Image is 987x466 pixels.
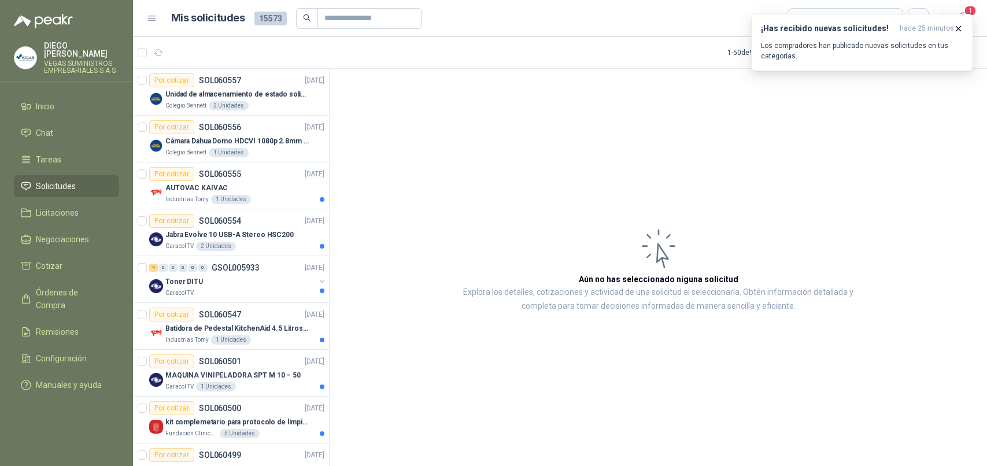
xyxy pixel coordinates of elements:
[133,397,329,443] a: Por cotizarSOL060500[DATE] Company Logokit complemetario para protocolo de limpiezaFundación Clín...
[199,123,241,131] p: SOL060556
[199,76,241,84] p: SOL060557
[14,175,119,197] a: Solicitudes
[165,101,206,110] p: Colegio Bennett
[149,420,163,434] img: Company Logo
[199,404,241,412] p: SOL060500
[14,255,119,277] a: Cotizar
[198,264,207,272] div: 0
[14,47,36,69] img: Company Logo
[761,24,895,34] h3: ¡Has recibido nuevas solicitudes!
[44,60,119,74] p: VEGAS SUMINISTROS EMPRESARIALES S A S
[14,374,119,396] a: Manuales y ayuda
[14,122,119,144] a: Chat
[36,100,54,113] span: Inicio
[254,12,287,25] span: 15573
[133,116,329,162] a: Por cotizarSOL060556[DATE] Company LogoCámara Dahua Domo HDCVI 1080p 2.8mm IP67 Led IR 30m mts no...
[14,95,119,117] a: Inicio
[14,149,119,171] a: Tareas
[149,448,194,462] div: Por cotizar
[36,180,76,193] span: Solicitudes
[165,417,309,428] p: kit complemetario para protocolo de limpieza
[36,352,87,365] span: Configuración
[149,308,194,321] div: Por cotizar
[196,382,236,391] div: 1 Unidades
[36,233,89,246] span: Negociaciones
[149,326,163,340] img: Company Logo
[579,273,738,286] h3: Aún no has seleccionado niguna solicitud
[165,136,309,147] p: Cámara Dahua Domo HDCVI 1080p 2.8mm IP67 Led IR 30m mts nocturnos
[133,209,329,256] a: Por cotizarSOL060554[DATE] Company LogoJabra Evolve 10 USB-A Stereo HSC200Caracol TV2 Unidades
[165,242,194,251] p: Caracol TV
[14,321,119,343] a: Remisiones
[209,148,249,157] div: 1 Unidades
[149,214,194,228] div: Por cotizar
[199,451,241,459] p: SOL060499
[36,286,108,312] span: Órdenes de Compra
[305,216,324,227] p: [DATE]
[149,401,194,415] div: Por cotizar
[188,264,197,272] div: 0
[14,347,119,369] a: Configuración
[305,403,324,414] p: [DATE]
[196,242,236,251] div: 2 Unidades
[795,12,819,25] div: Todas
[165,335,209,345] p: Industrias Tomy
[149,232,163,246] img: Company Logo
[149,92,163,106] img: Company Logo
[211,195,251,204] div: 1 Unidades
[14,282,119,316] a: Órdenes de Compra
[149,73,194,87] div: Por cotizar
[149,354,194,368] div: Por cotizar
[165,89,309,100] p: Unidad de almacenamiento de estado solido Marca SK hynix [DATE] NVMe 256GB HFM256GDJTNG-8310A M.2...
[165,370,301,381] p: MAQUINA VINIPELADORA SPT M 10 – 50
[159,264,168,272] div: 0
[305,122,324,133] p: [DATE]
[169,264,178,272] div: 0
[165,289,194,298] p: Caracol TV
[445,286,871,313] p: Explora los detalles, cotizaciones y actividad de una solicitud al seleccionarla. Obtén informaci...
[305,356,324,367] p: [DATE]
[149,261,327,298] a: 4 0 0 0 0 0 GSOL005933[DATE] Company LogoToner DITUCaracol TV
[165,429,217,438] p: Fundación Clínica Shaio
[199,217,241,225] p: SOL060554
[165,230,294,241] p: Jabra Evolve 10 USB-A Stereo HSC200
[36,260,62,272] span: Cotizar
[727,43,803,62] div: 1 - 50 de 9628
[149,186,163,199] img: Company Logo
[220,429,260,438] div: 5 Unidades
[133,162,329,209] a: Por cotizarSOL060555[DATE] Company LogoAUTOVAC KAIVACIndustrias Tomy1 Unidades
[199,357,241,365] p: SOL060501
[303,14,311,22] span: search
[761,40,963,61] p: Los compradores han publicado nuevas solicitudes en tus categorías.
[165,183,228,194] p: AUTOVAC KAIVAC
[36,153,61,166] span: Tareas
[165,382,194,391] p: Caracol TV
[305,309,324,320] p: [DATE]
[179,264,187,272] div: 0
[149,279,163,293] img: Company Logo
[14,228,119,250] a: Negociaciones
[36,127,53,139] span: Chat
[44,42,119,58] p: DIEGO [PERSON_NAME]
[165,195,209,204] p: Industrias Tomy
[133,350,329,397] a: Por cotizarSOL060501[DATE] Company LogoMAQUINA VINIPELADORA SPT M 10 – 50Caracol TV1 Unidades
[305,450,324,461] p: [DATE]
[165,148,206,157] p: Colegio Bennett
[36,206,79,219] span: Licitaciones
[14,202,119,224] a: Licitaciones
[133,303,329,350] a: Por cotizarSOL060547[DATE] Company LogoBatidora de Pedestal KitchenAid 4.5 Litros Delux PlateadoI...
[199,170,241,178] p: SOL060555
[149,120,194,134] div: Por cotizar
[165,323,309,334] p: Batidora de Pedestal KitchenAid 4.5 Litros Delux Plateado
[900,24,954,34] span: hace 25 minutos
[751,14,973,71] button: ¡Has recibido nuevas solicitudes!hace 25 minutos Los compradores han publicado nuevas solicitudes...
[149,167,194,181] div: Por cotizar
[14,14,73,28] img: Logo peakr
[149,139,163,153] img: Company Logo
[305,169,324,180] p: [DATE]
[199,310,241,319] p: SOL060547
[36,379,102,391] span: Manuales y ayuda
[165,276,203,287] p: Toner DITU
[171,10,245,27] h1: Mis solicitudes
[149,373,163,387] img: Company Logo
